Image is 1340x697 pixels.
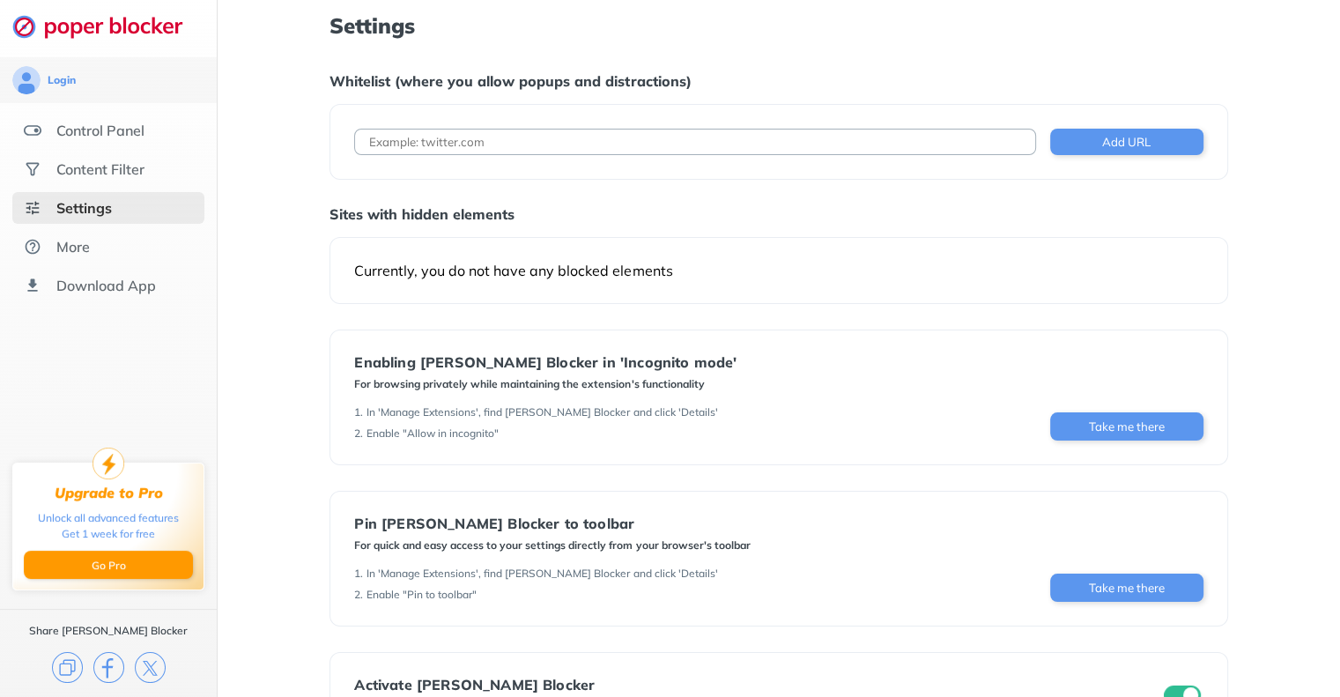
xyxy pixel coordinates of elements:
h1: Settings [329,14,1227,37]
div: Enabling [PERSON_NAME] Blocker in 'Incognito mode' [354,354,737,370]
img: copy.svg [52,652,83,683]
img: social.svg [24,160,41,178]
div: Upgrade to Pro [55,485,163,501]
div: More [56,238,90,256]
div: Activate [PERSON_NAME] Blocker [354,677,595,693]
div: Unlock all advanced features [38,510,179,526]
img: logo-webpage.svg [12,14,202,39]
button: Take me there [1050,574,1203,602]
img: x.svg [135,652,166,683]
div: Content Filter [56,160,144,178]
div: Control Panel [56,122,144,139]
img: settings-selected.svg [24,199,41,217]
button: Add URL [1050,129,1203,155]
div: Settings [56,199,112,217]
div: Pin [PERSON_NAME] Blocker to toolbar [354,515,750,531]
img: features.svg [24,122,41,139]
div: Currently, you do not have any blocked elements [354,262,1203,279]
div: In 'Manage Extensions', find [PERSON_NAME] Blocker and click 'Details' [366,405,717,419]
div: Download App [56,277,156,294]
input: Example: twitter.com [354,129,1035,155]
div: For quick and easy access to your settings directly from your browser's toolbar [354,538,750,552]
div: Login [48,73,76,87]
div: Enable "Allow in incognito" [366,426,499,441]
div: 2 . [354,588,363,602]
img: download-app.svg [24,277,41,294]
img: upgrade-to-pro.svg [93,448,124,479]
button: Take me there [1050,412,1203,441]
div: In 'Manage Extensions', find [PERSON_NAME] Blocker and click 'Details' [366,567,717,581]
img: facebook.svg [93,652,124,683]
div: Get 1 week for free [62,526,155,542]
div: 2 . [354,426,363,441]
div: 1 . [354,405,363,419]
div: Whitelist (where you allow popups and distractions) [329,72,1227,90]
div: Enable "Pin to toolbar" [366,588,477,602]
button: Go Pro [24,551,193,579]
div: For browsing privately while maintaining the extension's functionality [354,377,737,391]
img: about.svg [24,238,41,256]
div: Share [PERSON_NAME] Blocker [29,624,188,638]
div: 1 . [354,567,363,581]
img: avatar.svg [12,66,41,94]
div: Sites with hidden elements [329,205,1227,223]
